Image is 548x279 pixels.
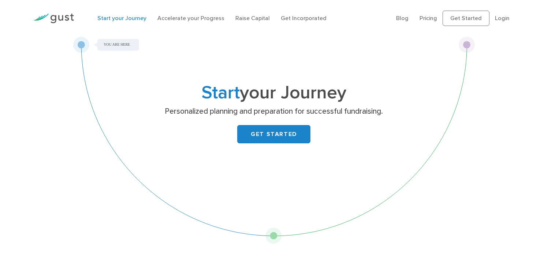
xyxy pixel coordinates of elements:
a: Get Started [443,11,489,26]
a: Accelerate your Progress [157,15,224,22]
a: GET STARTED [237,125,310,143]
img: Gust Logo [33,14,74,23]
a: Raise Capital [235,15,270,22]
a: Login [495,15,510,22]
p: Personalized planning and preparation for successful fundraising. [132,106,416,117]
a: Blog [396,15,409,22]
a: Pricing [420,15,437,22]
h1: your Journey [129,84,418,101]
a: Start your Journey [97,15,146,22]
a: Get Incorporated [281,15,327,22]
span: Start [202,82,240,103]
